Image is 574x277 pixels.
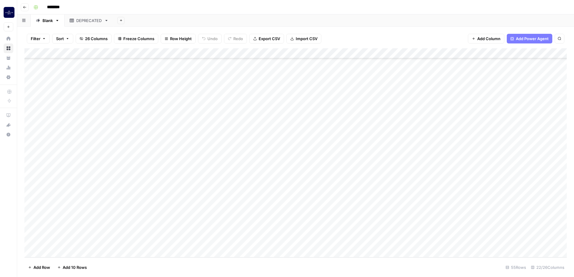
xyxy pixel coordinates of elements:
span: Sort [56,36,64,42]
span: Import CSV [296,36,317,42]
button: Add Column [468,34,504,43]
div: Blank [43,18,53,24]
a: Blank [31,14,65,27]
button: 26 Columns [76,34,112,43]
a: Browse [4,43,13,53]
a: AirOps Academy [4,110,13,120]
button: Add 10 Rows [54,263,90,272]
button: Add Row [24,263,54,272]
button: What's new? [4,120,13,130]
button: Help + Support [4,130,13,139]
span: Row Height [170,36,192,42]
div: What's new? [4,120,13,129]
span: Undo [207,36,218,42]
span: 26 Columns [85,36,108,42]
img: Magellan Jets Logo [4,7,14,18]
span: Add 10 Rows [63,264,87,270]
span: Redo [233,36,243,42]
a: Usage [4,63,13,72]
span: Export CSV [259,36,280,42]
button: Add Power Agent [507,34,552,43]
span: Freeze Columns [123,36,154,42]
button: Undo [198,34,222,43]
span: Add Power Agent [516,36,549,42]
button: Export CSV [249,34,284,43]
a: DEPRECATED [65,14,114,27]
button: Row Height [161,34,196,43]
span: Filter [31,36,40,42]
span: Add Row [33,264,50,270]
div: DEPRECATED [76,18,102,24]
div: 22/26 Columns [528,263,567,272]
a: Home [4,34,13,43]
button: Filter [27,34,50,43]
span: Add Column [477,36,500,42]
button: Import CSV [286,34,321,43]
button: Workspace: Magellan Jets [4,5,13,20]
div: 55 Rows [503,263,528,272]
button: Sort [52,34,73,43]
button: Freeze Columns [114,34,158,43]
button: Redo [224,34,247,43]
a: Your Data [4,53,13,63]
a: Settings [4,72,13,82]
